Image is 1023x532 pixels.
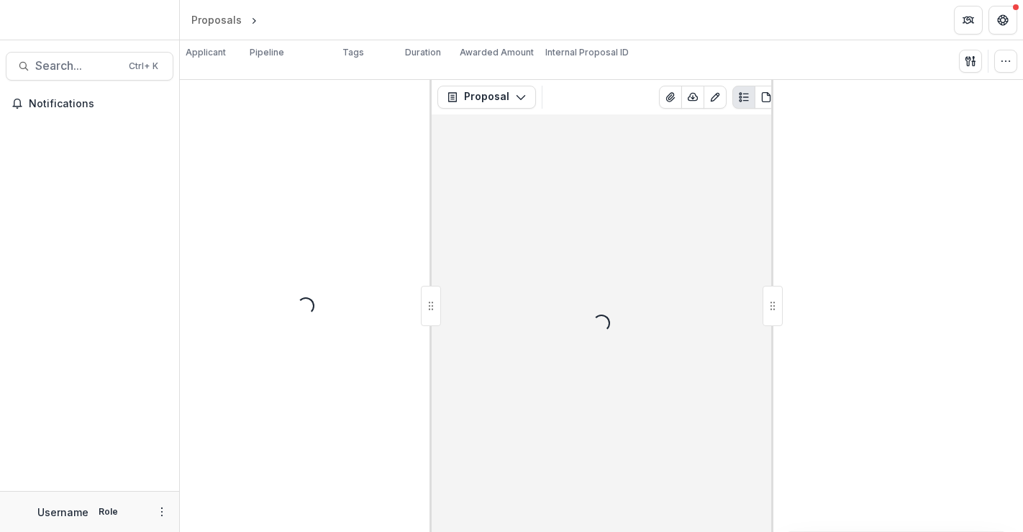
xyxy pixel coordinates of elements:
button: Plaintext view [732,86,755,109]
button: PDF view [755,86,778,109]
button: Proposal [437,86,536,109]
p: Internal Proposal ID [545,46,629,59]
button: Search... [6,52,173,81]
button: Partners [954,6,983,35]
button: View Attached Files [659,86,682,109]
div: Proposals [191,12,242,27]
button: Edit as form [704,86,727,109]
div: Ctrl + K [126,58,161,74]
button: Notifications [6,92,173,115]
p: Role [94,505,122,518]
p: Awarded Amount [460,46,534,59]
p: Applicant [186,46,226,59]
p: Pipeline [250,46,284,59]
span: Search... [35,59,120,73]
a: Proposals [186,9,247,30]
button: More [153,503,170,520]
p: Duration [405,46,441,59]
p: Tags [342,46,364,59]
p: Username [37,505,88,520]
span: Notifications [29,98,168,110]
button: Get Help [988,6,1017,35]
nav: breadcrumb [186,9,322,30]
